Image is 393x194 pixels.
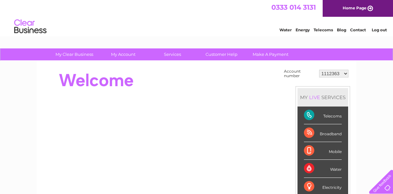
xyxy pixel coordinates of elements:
div: Water [304,160,342,178]
a: Blog [337,27,346,32]
a: Contact [350,27,366,32]
a: Customer Help [195,48,248,60]
div: MY SERVICES [297,88,348,107]
div: Mobile [304,142,342,160]
div: Telecoms [304,107,342,124]
div: Broadband [304,124,342,142]
a: Services [146,48,199,60]
div: LIVE [308,94,321,100]
td: Account number [282,67,317,80]
a: Make A Payment [244,48,297,60]
a: Log out [372,27,387,32]
a: My Account [97,48,150,60]
a: Energy [296,27,310,32]
a: Telecoms [314,27,333,32]
img: logo.png [14,17,47,36]
div: Clear Business is a trading name of Verastar Limited (registered in [GEOGRAPHIC_DATA] No. 3667643... [45,4,349,31]
a: My Clear Business [48,48,101,60]
a: Water [279,27,292,32]
a: 0333 014 3131 [271,3,316,11]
